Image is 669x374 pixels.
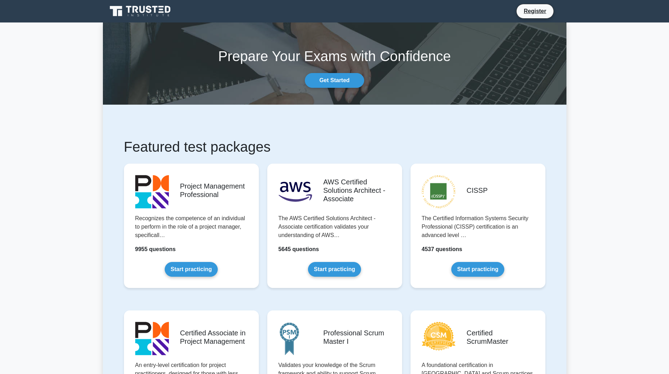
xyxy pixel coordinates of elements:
h1: Prepare Your Exams with Confidence [103,48,566,65]
a: Start practicing [165,262,218,277]
a: Register [519,7,550,15]
a: Start practicing [451,262,504,277]
a: Get Started [305,73,364,88]
a: Start practicing [308,262,361,277]
h1: Featured test packages [124,138,545,155]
